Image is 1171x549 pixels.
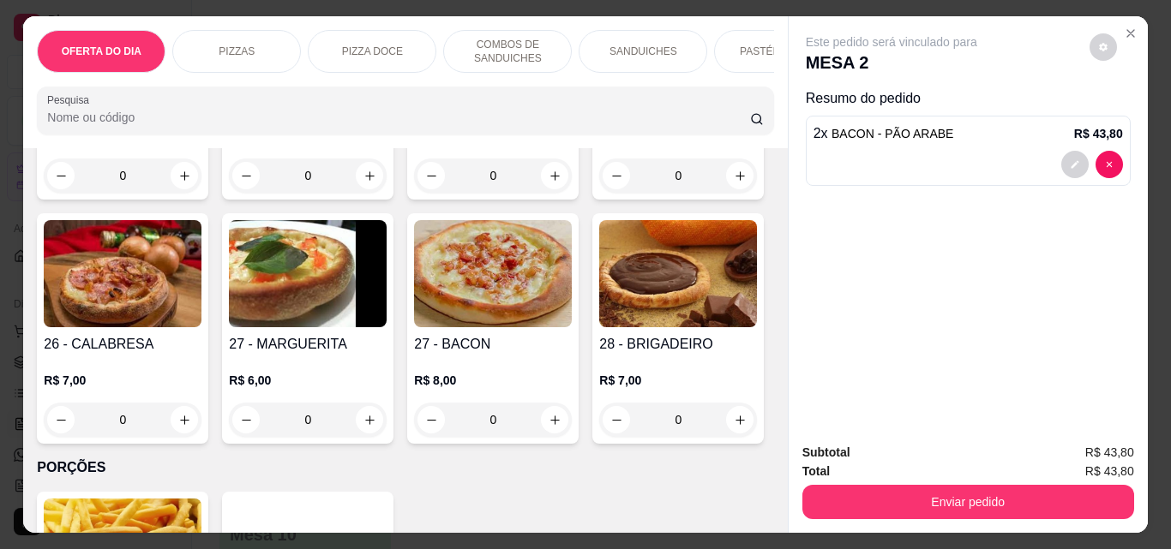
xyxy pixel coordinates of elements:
[47,109,750,126] input: Pesquisa
[1085,462,1134,480] span: R$ 43,80
[802,485,1134,519] button: Enviar pedido
[47,92,95,107] label: Pesquisa
[806,51,977,75] p: MESA 2
[832,127,953,140] span: BACON - PÃO ARABE
[219,45,255,58] p: PIZZAS
[44,220,201,327] img: product-image
[342,45,403,58] p: PIZZA DOCE
[802,464,830,478] strong: Total
[37,457,773,478] p: PORÇÕES
[44,334,201,355] h4: 26 - CALABRESA
[414,334,572,355] h4: 27 - BACON
[806,88,1131,109] p: Resumo do pedido
[740,45,817,58] p: PASTÉIS (14cm)
[229,372,387,389] p: R$ 6,00
[1117,20,1144,47] button: Close
[599,372,757,389] p: R$ 7,00
[1074,125,1123,142] p: R$ 43,80
[814,123,954,144] p: 2 x
[1090,33,1117,61] button: decrease-product-quantity
[610,45,677,58] p: SANDUICHES
[44,372,201,389] p: R$ 7,00
[414,220,572,327] img: product-image
[1085,443,1134,462] span: R$ 43,80
[599,334,757,355] h4: 28 - BRIGADEIRO
[599,220,757,327] img: product-image
[806,33,977,51] p: Este pedido será vinculado para
[229,220,387,327] img: product-image
[1061,151,1089,178] button: decrease-product-quantity
[62,45,141,58] p: OFERTA DO DIA
[229,334,387,355] h4: 27 - MARGUERITA
[802,445,850,459] strong: Subtotal
[458,38,557,65] p: COMBOS DE SANDUICHES
[1096,151,1123,178] button: decrease-product-quantity
[414,372,572,389] p: R$ 8,00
